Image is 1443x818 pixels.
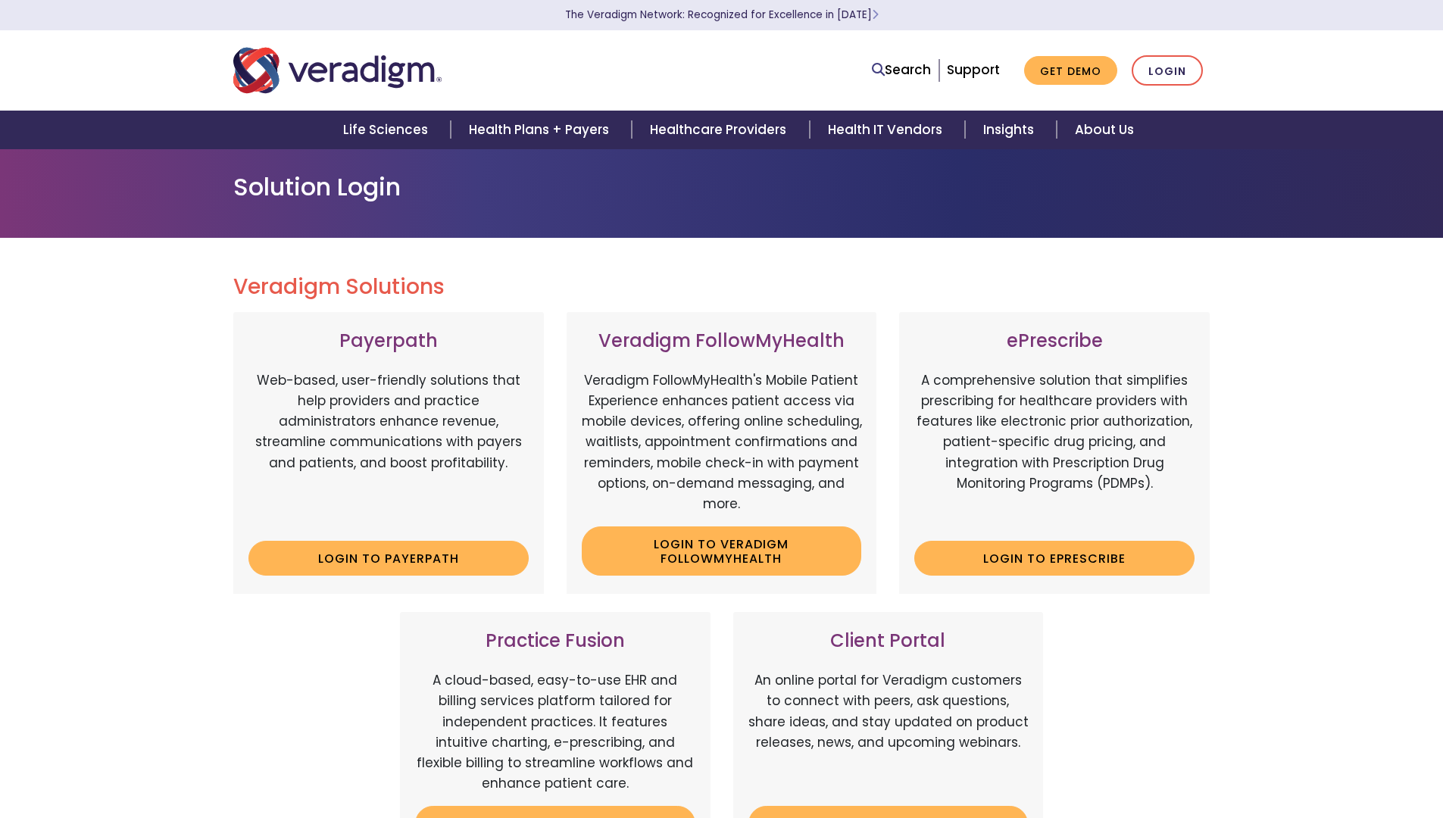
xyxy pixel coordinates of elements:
[914,370,1195,529] p: A comprehensive solution that simplifies prescribing for healthcare providers with features like ...
[233,173,1210,201] h1: Solution Login
[914,541,1195,576] a: Login to ePrescribe
[582,330,862,352] h3: Veradigm FollowMyHealth
[582,526,862,576] a: Login to Veradigm FollowMyHealth
[810,111,965,149] a: Health IT Vendors
[947,61,1000,79] a: Support
[248,330,529,352] h3: Payerpath
[965,111,1057,149] a: Insights
[248,541,529,576] a: Login to Payerpath
[1132,55,1203,86] a: Login
[1024,56,1117,86] a: Get Demo
[748,670,1029,794] p: An online portal for Veradigm customers to connect with peers, ask questions, share ideas, and st...
[914,330,1195,352] h3: ePrescribe
[872,60,931,80] a: Search
[748,630,1029,652] h3: Client Portal
[872,8,879,22] span: Learn More
[233,274,1210,300] h2: Veradigm Solutions
[233,45,442,95] img: Veradigm logo
[325,111,451,149] a: Life Sciences
[248,370,529,529] p: Web-based, user-friendly solutions that help providers and practice administrators enhance revenu...
[415,670,695,794] p: A cloud-based, easy-to-use EHR and billing services platform tailored for independent practices. ...
[582,370,862,514] p: Veradigm FollowMyHealth's Mobile Patient Experience enhances patient access via mobile devices, o...
[1057,111,1152,149] a: About Us
[632,111,809,149] a: Healthcare Providers
[565,8,879,22] a: The Veradigm Network: Recognized for Excellence in [DATE]Learn More
[451,111,632,149] a: Health Plans + Payers
[415,630,695,652] h3: Practice Fusion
